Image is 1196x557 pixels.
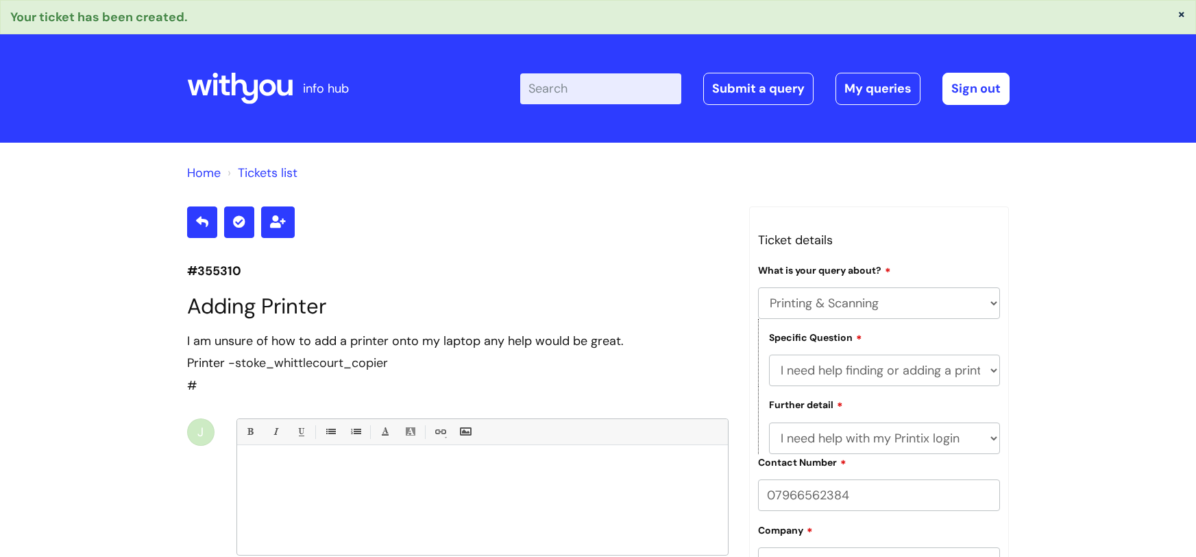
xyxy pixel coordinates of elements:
a: Submit a query [703,73,814,104]
a: • Unordered List (Ctrl-Shift-7) [321,423,339,440]
label: Contact Number [758,455,846,469]
a: Italic (Ctrl-I) [267,423,284,440]
a: Tickets list [238,165,297,181]
p: #355310 [187,260,729,282]
div: | - [520,73,1010,104]
div: J [187,418,215,446]
div: # [187,330,729,396]
a: Sign out [942,73,1010,104]
a: Home [187,165,221,181]
a: Bold (Ctrl-B) [241,423,258,440]
div: Printer - [187,352,729,374]
label: Company [758,523,813,536]
label: Specific Question [769,330,862,344]
a: Insert Image... [456,423,474,440]
a: Underline(Ctrl-U) [292,423,309,440]
a: Link [431,423,448,440]
label: Further detail [769,397,843,411]
a: Font Color [376,423,393,440]
button: × [1177,8,1186,20]
a: Back Color [402,423,419,440]
li: Solution home [187,162,221,184]
h1: Adding Printer [187,294,729,319]
h3: Ticket details [758,229,1001,251]
a: 1. Ordered List (Ctrl-Shift-8) [347,423,364,440]
a: My queries [835,73,920,104]
label: What is your query about? [758,263,891,276]
span: stoke_whittlecourt_copier [235,355,388,371]
input: Search [520,73,681,104]
div: I am unsure of how to add a printer onto my laptop any help would be great. [187,330,729,352]
li: Tickets list [224,162,297,184]
p: info hub [303,78,349,99]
